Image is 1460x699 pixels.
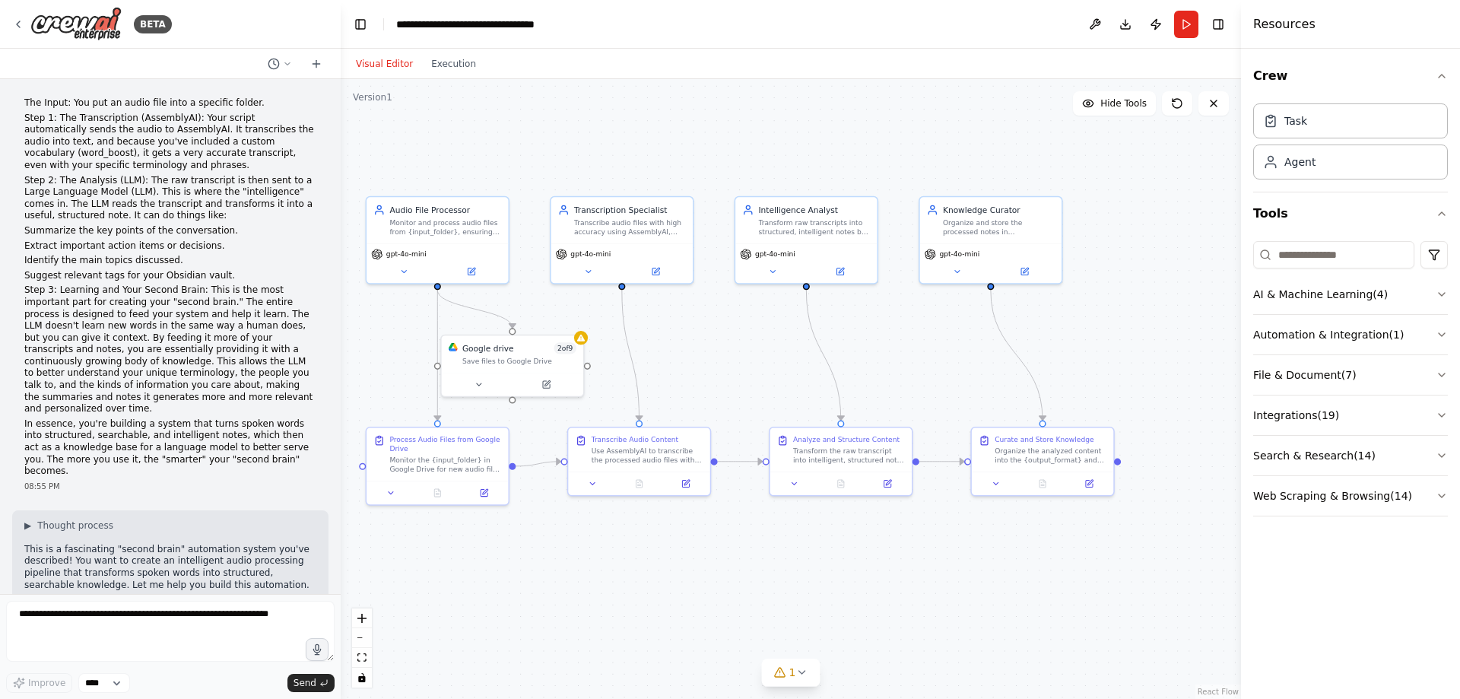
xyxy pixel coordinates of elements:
[24,519,113,532] button: ▶Thought process
[1069,477,1109,491] button: Open in side panel
[347,55,422,73] button: Visual Editor
[1253,476,1448,516] button: Web Scraping & Browsing(14)
[1253,315,1448,354] button: Automation & Integration(1)
[758,204,870,215] div: Intelligence Analyst
[24,519,31,532] span: ▶
[389,435,501,453] div: Process Audio Files from Google Drive
[352,668,372,688] button: toggle interactivity
[24,418,316,478] p: In essence, you're building a system that turns spoken words into structured, searchable, and int...
[516,456,560,472] g: Edge from bfffba89-6df7-43ab-8bac-ba3bb968f8fe to ddf6032d-3fe0-4da7-a51b-3bc1efe74940
[37,519,113,532] span: Thought process
[24,270,316,282] p: Suggest relevant tags for your Obsidian vault.
[422,55,485,73] button: Execution
[793,435,900,444] div: Analyze and Structure Content
[30,7,122,41] img: Logo
[1253,235,1448,529] div: Tools
[567,427,711,497] div: Transcribe Audio ContentUse AssemblyAI to transcribe the processed audio files with high accuracy...
[1253,15,1316,33] h4: Resources
[352,628,372,648] button: zoom out
[554,342,576,354] span: Number of enabled actions
[793,446,905,465] div: Transform the raw transcript into intelligent, structured notes using advanced language model ana...
[432,290,519,328] g: Edge from fcd1dae9-c12e-4c62-b9cf-fd317fb87881 to ce29f421-3dbd-41a5-9fdb-27ba9ed849e5
[464,486,503,500] button: Open in side panel
[574,218,686,237] div: Transcribe audio files with high accuracy using AssemblyAI, applying custom vocabulary and word_b...
[1253,97,1448,192] div: Crew
[513,378,579,392] button: Open in side panel
[1253,192,1448,235] button: Tools
[939,249,979,259] span: gpt-4o-mini
[352,608,372,688] div: React Flow controls
[134,15,172,33] div: BETA
[432,290,443,420] g: Edge from fcd1dae9-c12e-4c62-b9cf-fd317fb87881 to bfffba89-6df7-43ab-8bac-ba3bb968f8fe
[970,427,1114,497] div: Curate and Store KnowledgeOrganize the analyzed content into the {output_format} and store it in ...
[943,204,1055,215] div: Knowledge Curator
[1284,154,1316,170] div: Agent
[389,218,501,237] div: Monitor and process audio files from {input_folder}, ensuring they are properly formatted and rea...
[462,342,514,354] div: Google drive
[616,290,645,420] g: Edge from 5cae452f-5b72-4bea-92bd-5ba7e171d8f4 to ddf6032d-3fe0-4da7-a51b-3bc1efe74940
[24,225,316,237] p: Summarize the key points of the conversation.
[995,446,1106,465] div: Organize the analyzed content into the {output_format} and store it in your knowledge management ...
[389,456,501,474] div: Monitor the {input_folder} in Google Drive for new audio files and process them for transcription...
[808,265,873,278] button: Open in side panel
[386,249,427,259] span: gpt-4o-mini
[28,677,65,689] span: Improve
[352,608,372,628] button: zoom in
[769,427,912,497] div: Analyze and Structure ContentTransform the raw transcript into intelligent, structured notes usin...
[6,673,72,693] button: Improve
[817,477,865,491] button: No output available
[440,335,584,398] div: Google DriveGoogle drive2of9Save files to Google Drive
[24,255,316,267] p: Identify the main topics discussed.
[574,204,686,215] div: Transcription Specialist
[1253,355,1448,395] button: File & Document(7)
[592,446,703,465] div: Use AssemblyAI to transcribe the processed audio files with high accuracy. Apply custom vocabular...
[413,486,462,500] button: No output available
[24,175,316,222] p: Step 2: The Analysis (LLM): The raw transcript is then sent to a Large Language Model (LLM). This...
[1253,275,1448,314] button: AI & Machine Learning(4)
[1100,97,1147,110] span: Hide Tools
[262,55,298,73] button: Switch to previous chat
[24,113,316,172] p: Step 1: The Transcription (AssemblyAI): Your script automatically sends the audio to AssemblyAI. ...
[868,477,907,491] button: Open in side panel
[570,249,611,259] span: gpt-4o-mini
[735,196,878,284] div: Intelligence AnalystTransform raw transcripts into structured, intelligent notes by analyzing con...
[1253,396,1448,435] button: Integrations(19)
[801,290,847,420] g: Edge from 4606e97c-538a-45b7-85bb-8d2a5814a102 to f61ca4e3-febe-4d2a-a1e3-5a9b94a069c0
[1208,14,1229,35] button: Hide right sidebar
[550,196,693,284] div: Transcription SpecialistTranscribe audio files with high accuracy using AssemblyAI, applying cust...
[919,196,1062,284] div: Knowledge CuratorOrganize and store the processed notes in {output_format}, ensuring proper forma...
[919,456,964,467] g: Edge from f61ca4e3-febe-4d2a-a1e3-5a9b94a069c0 to aef1a78d-0a48-43cf-8a0a-d97d741de71e
[366,196,509,284] div: Audio File ProcessorMonitor and process audio files from {input_folder}, ensuring they are proper...
[24,240,316,253] p: Extract important action items or decisions.
[389,204,501,215] div: Audio File Processor
[294,677,316,689] span: Send
[666,477,706,491] button: Open in side panel
[718,456,763,467] g: Edge from ddf6032d-3fe0-4da7-a51b-3bc1efe74940 to f61ca4e3-febe-4d2a-a1e3-5a9b94a069c0
[614,477,663,491] button: No output available
[985,290,1048,420] g: Edge from f9a4a985-c065-4cfd-a523-6c168003b46f to aef1a78d-0a48-43cf-8a0a-d97d741de71e
[396,17,535,32] nav: breadcrumb
[449,342,458,351] img: Google Drive
[306,638,328,661] button: Click to speak your automation idea
[304,55,328,73] button: Start a new chat
[1198,688,1239,696] a: React Flow attribution
[1253,55,1448,97] button: Crew
[755,249,795,259] span: gpt-4o-mini
[758,218,870,237] div: Transform raw transcripts into structured, intelligent notes by analyzing content, extracting key...
[1253,436,1448,475] button: Search & Research(14)
[1018,477,1067,491] button: No output available
[24,97,316,110] p: The Input: You put an audio file into a specific folder.
[995,435,1093,444] div: Curate and Store Knowledge
[992,265,1057,278] button: Open in side panel
[762,659,820,687] button: 1
[623,265,688,278] button: Open in side panel
[462,356,576,365] div: Save files to Google Drive
[350,14,371,35] button: Hide left sidebar
[287,674,335,692] button: Send
[439,265,504,278] button: Open in side panel
[943,218,1055,237] div: Organize and store the processed notes in {output_format}, ensuring proper formatting, tagging, a...
[352,648,372,668] button: fit view
[24,284,316,415] p: Step 3: Learning and Your Second Brain: This is the most important part for creating your "second...
[24,481,316,492] div: 08:55 PM
[1284,113,1307,129] div: Task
